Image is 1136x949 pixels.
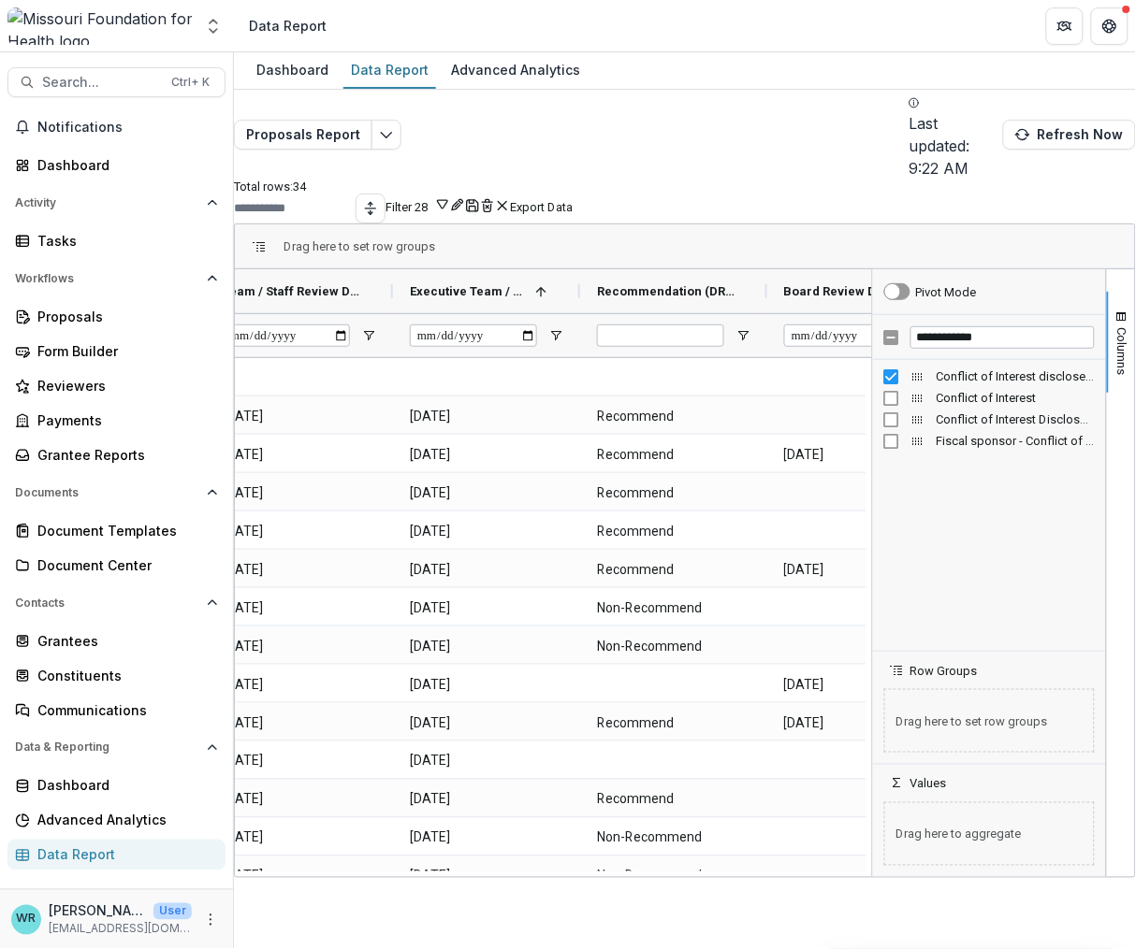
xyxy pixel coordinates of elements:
[7,336,226,367] a: Form Builder
[7,840,226,870] a: Data Report
[7,439,226,470] a: Grantee Reports
[884,802,1095,866] span: Drag here to aggregate
[200,7,226,45] button: Open entity switcher
[410,589,563,627] span: [DATE]
[7,188,226,218] button: Open Activity
[7,370,226,401] a: Reviewers
[37,776,211,796] div: Dashboard
[910,664,978,678] span: Row Groups
[597,512,750,551] span: Recommend
[884,689,1095,753] span: Drag here to set row groups
[15,272,199,285] span: Workflows
[42,75,160,91] span: Search...
[410,512,563,551] span: [DATE]
[223,474,376,512] span: [DATE]
[910,326,1095,349] input: Filter Columns Input
[199,909,222,931] button: More
[371,120,401,150] button: Edit selected report
[495,196,510,214] button: default
[49,901,146,921] p: [PERSON_NAME]
[7,625,226,656] a: Grantees
[223,781,376,819] span: [DATE]
[7,805,226,836] a: Advanced Analytics
[450,196,465,212] button: Rename
[597,819,750,857] span: Non-Recommend
[1046,7,1084,45] button: Partners
[937,412,1095,426] span: Conflict of Interest Disclosure (MFH's COI form is the required format) (FILE_UPLOAD)
[7,515,226,546] a: Document Templates
[410,436,563,474] span: [DATE]
[873,366,1106,387] div: Conflict of Interest disclosed? (SINGLE_RESPONSE) Column
[153,903,192,920] p: User
[597,474,750,512] span: Recommend
[410,324,537,347] input: Executive Team / CEO Review Date (DATE) Filter Input
[49,921,192,938] p: [EMAIL_ADDRESS][DOMAIN_NAME]
[597,284,735,298] span: Recommendation (DROPDOWN_LIST)
[7,733,226,763] button: Open Data & Reporting
[784,436,938,474] span: [DATE]
[444,56,588,83] div: Advanced Analytics
[37,666,211,685] div: Constituents
[7,660,226,691] a: Constituents
[223,397,376,436] span: [DATE]
[17,913,36,926] div: Wendy Rohrbach
[7,112,226,142] button: Notifications
[15,196,199,209] span: Activity
[343,52,436,89] a: Data Report
[784,666,938,704] span: [DATE]
[7,7,193,45] img: Missouri Foundation for Health logo
[37,445,211,465] div: Grantee Reports
[1115,327,1129,375] span: Columns
[444,52,588,89] a: Advanced Analytics
[410,551,563,589] span: [DATE]
[910,777,947,791] span: Values
[410,666,563,704] span: [DATE]
[410,284,528,298] span: Executive Team / CEO Review Date (DATE)
[410,704,563,742] span: [DATE]
[916,285,977,299] div: Pivot Mode
[410,474,563,512] span: [DATE]
[873,430,1106,452] div: Fiscal sponsor - Conflict of Interest Disclosure (MFH's COI form is the required format) (FILE_UP...
[7,225,226,256] a: Tasks
[7,150,226,180] a: Dashboard
[873,366,1106,452] div: Column List 4 Columns
[873,678,1106,764] div: Row Groups
[735,328,750,343] button: Open Filter Menu
[937,369,1095,383] span: Conflict of Interest disclosed? (SINGLE_RESPONSE)
[410,857,563,896] span: [DATE]
[223,551,376,589] span: [DATE]
[597,324,724,347] input: Recommendation (DROPDOWN_LIST) Filter Input
[37,307,211,326] div: Proposals
[7,550,226,581] a: Document Center
[480,196,495,214] button: Delete
[7,478,226,508] button: Open Documents
[15,486,199,499] span: Documents
[37,631,211,651] div: Grantees
[7,770,226,801] a: Dashboard
[37,410,211,430] div: Payments
[597,857,750,896] span: Non-Recommend
[284,239,435,253] div: Row Groups
[7,695,226,726] a: Communications
[223,512,376,551] span: [DATE]
[410,627,563,666] span: [DATE]
[37,341,211,361] div: Form Builder
[37,231,211,251] div: Tasks
[410,781,563,819] span: [DATE]
[223,284,361,298] span: Team / Staff Review Date (DATE)
[15,741,199,755] span: Data & Reporting
[37,845,211,865] div: Data Report
[223,436,376,474] span: [DATE]
[597,397,750,436] span: Recommend
[241,12,334,39] nav: breadcrumb
[410,819,563,857] span: [DATE]
[223,627,376,666] span: [DATE]
[7,264,226,294] button: Open Workflows
[7,67,226,97] button: Search...
[548,328,563,343] button: Open Filter Menu
[873,387,1106,409] div: Conflict of Interest Column
[937,391,1095,405] span: Conflict of Interest
[223,666,376,704] span: [DATE]
[249,52,336,89] a: Dashboard
[7,405,226,436] a: Payments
